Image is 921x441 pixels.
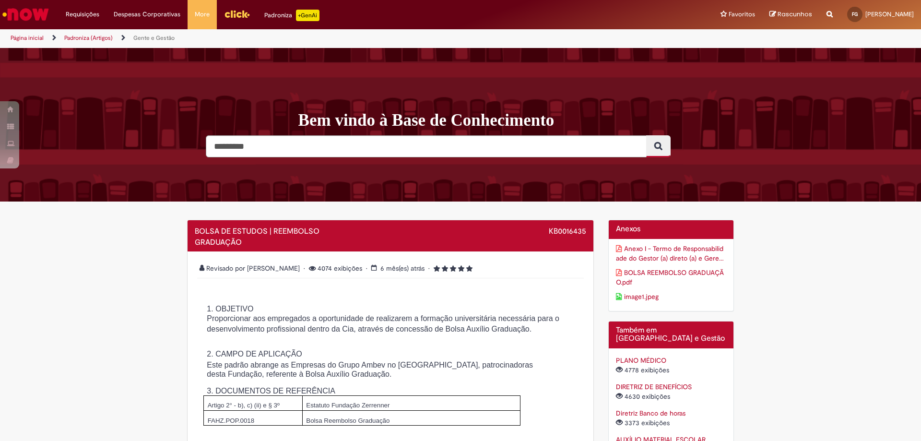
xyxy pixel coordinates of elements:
a: Página inicial [11,34,44,42]
a: Gente e Gestão [133,34,175,42]
span: [PERSON_NAME] [865,10,914,18]
span: Requisições [66,10,99,19]
ul: Anexos [616,241,727,304]
i: 5 [466,265,472,272]
a: DIRETRIZ DE BENEFÍCIOS [616,382,692,391]
div: Padroniza [264,10,319,21]
p: Proporcionar aos empregados a oportunidade de realizarem a formação universitária necessária para... [207,313,566,335]
img: ServiceNow [1,5,50,24]
h1: Bem vindo à Base de Conhecimento [298,110,741,131]
span: Revisado por [PERSON_NAME] [200,264,302,273]
h1: 3. DOCUMENTOS DE REFERÊNCIA [218,387,581,395]
span: 6 mês(es) atrás [380,264,425,273]
i: 2 [442,265,448,272]
span: 4074 exibições [304,264,364,273]
h2: Também em [GEOGRAPHIC_DATA] e Gestão [616,326,727,343]
span: FAHZ.POP.0018 [208,417,255,424]
span: 4630 exibições [616,392,672,401]
i: 4 [458,265,464,272]
p: +GenAi [296,10,319,21]
button: Pesquisar [646,135,671,157]
a: Diretriz Banco de horas [616,409,685,417]
time: 27/02/2025 11:33:54 [380,264,425,273]
span: Despesas Corporativas [114,10,180,19]
img: click_logo_yellow_360x200.png [224,7,250,21]
i: 3 [450,265,456,272]
span: • [304,264,307,273]
span: Classificação média do artigo - 5.0 estrelas [434,264,472,273]
input: Pesquisar [206,135,647,157]
ul: Trilhas de página [7,29,607,47]
span: KB0016435 [549,226,586,236]
i: 1 [434,265,440,272]
a: PLANO MÉDICO [616,356,666,365]
span: Estatuto Fundação Zerrenner [306,402,390,409]
span: BOLSA DE ESTUDOS | REEMBOLSO GRADUAÇÃO [195,226,319,247]
span: Bolsa Reembolso Graduação [306,417,390,424]
span: • [428,264,432,273]
h2: Anexos [616,225,727,234]
span: Artigo 2° - b), c) (ii) e § 3º [208,402,280,409]
span: FG [852,11,858,17]
span: 4778 exibições [616,366,671,374]
span: • [366,264,369,273]
h1: 2. CAMPO DE APLICAÇÃO [218,350,581,358]
h1: 1. OBJETIVO [218,305,581,313]
a: Download de anexo BOLSA REEMBOLSO GRADUAÇÃO.pdf [616,268,727,287]
a: Rascunhos [769,10,812,19]
span: 5 rating [428,264,472,273]
span: Rascunhos [778,10,812,19]
a: Download de anexo Anexo I - Termo de Responsabilidade do Gestor (a) direto (a) e Gerente de Gente... [616,244,727,263]
a: Padroniza (Artigos) [64,34,113,42]
span: 3373 exibições [616,418,672,427]
a: Download de anexo image1.jpeg [616,292,727,301]
span: More [195,10,210,19]
span: Favoritos [729,10,755,19]
p: Este padrão abrange as Empresas do Grupo Ambev no [GEOGRAPHIC_DATA], patrocinadoras desta Fundaçã... [207,360,550,379]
